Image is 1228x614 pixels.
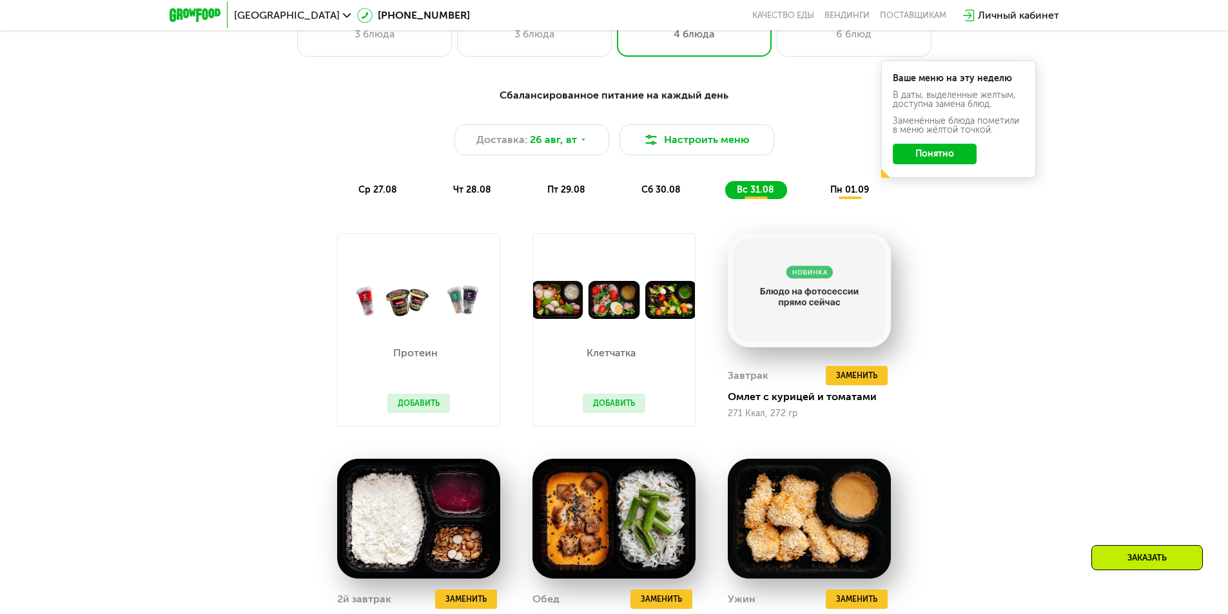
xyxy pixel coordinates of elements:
[728,366,768,385] div: Завтрак
[387,394,450,413] button: Добавить
[893,117,1024,135] div: Заменённые блюда пометили в меню жёлтой точкой.
[826,366,888,385] button: Заменить
[530,132,577,148] span: 26 авг, вт
[583,394,645,413] button: Добавить
[728,408,891,419] div: 271 Ккал, 272 гр
[453,184,491,195] span: чт 28.08
[358,184,397,195] span: ср 27.08
[619,124,774,155] button: Настроить меню
[826,590,888,609] button: Заменить
[583,348,639,358] p: Клетчатка
[978,8,1059,23] div: Личный кабинет
[233,88,996,104] div: Сбалансированное питание на каждый день
[880,10,946,21] div: поставщикам
[337,590,391,609] div: 2й завтрак
[311,26,438,42] div: 3 блюда
[824,10,870,21] a: Вендинги
[836,593,877,606] span: Заменить
[476,132,527,148] span: Доставка:
[471,26,598,42] div: 3 блюда
[1091,545,1203,570] div: Заказать
[630,590,692,609] button: Заменить
[728,390,901,403] div: Омлет с курицей и томатами
[547,184,585,195] span: пт 29.08
[445,593,487,606] span: Заменить
[893,74,1024,83] div: Ваше меню на эту неделю
[737,184,774,195] span: вс 31.08
[630,26,758,42] div: 4 блюда
[387,348,443,358] p: Протеин
[893,144,977,164] button: Понятно
[790,26,918,42] div: 6 блюд
[728,590,755,609] div: Ужин
[532,590,560,609] div: Обед
[641,184,681,195] span: сб 30.08
[641,593,682,606] span: Заменить
[234,10,340,21] span: [GEOGRAPHIC_DATA]
[830,184,869,195] span: пн 01.09
[752,10,814,21] a: Качество еды
[435,590,497,609] button: Заменить
[836,369,877,382] span: Заменить
[893,91,1024,109] div: В даты, выделенные желтым, доступна замена блюд.
[357,8,470,23] a: [PHONE_NUMBER]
